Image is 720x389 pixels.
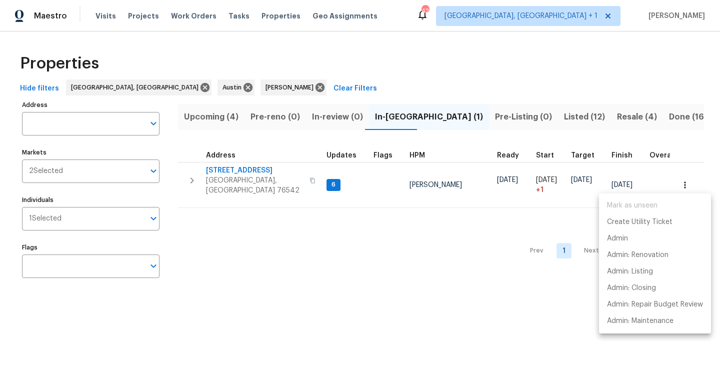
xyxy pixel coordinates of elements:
[607,299,703,310] p: Admin: Repair Budget Review
[607,266,653,277] p: Admin: Listing
[607,217,672,227] p: Create Utility Ticket
[607,233,628,244] p: Admin
[607,316,673,326] p: Admin: Maintenance
[607,283,656,293] p: Admin: Closing
[607,250,668,260] p: Admin: Renovation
